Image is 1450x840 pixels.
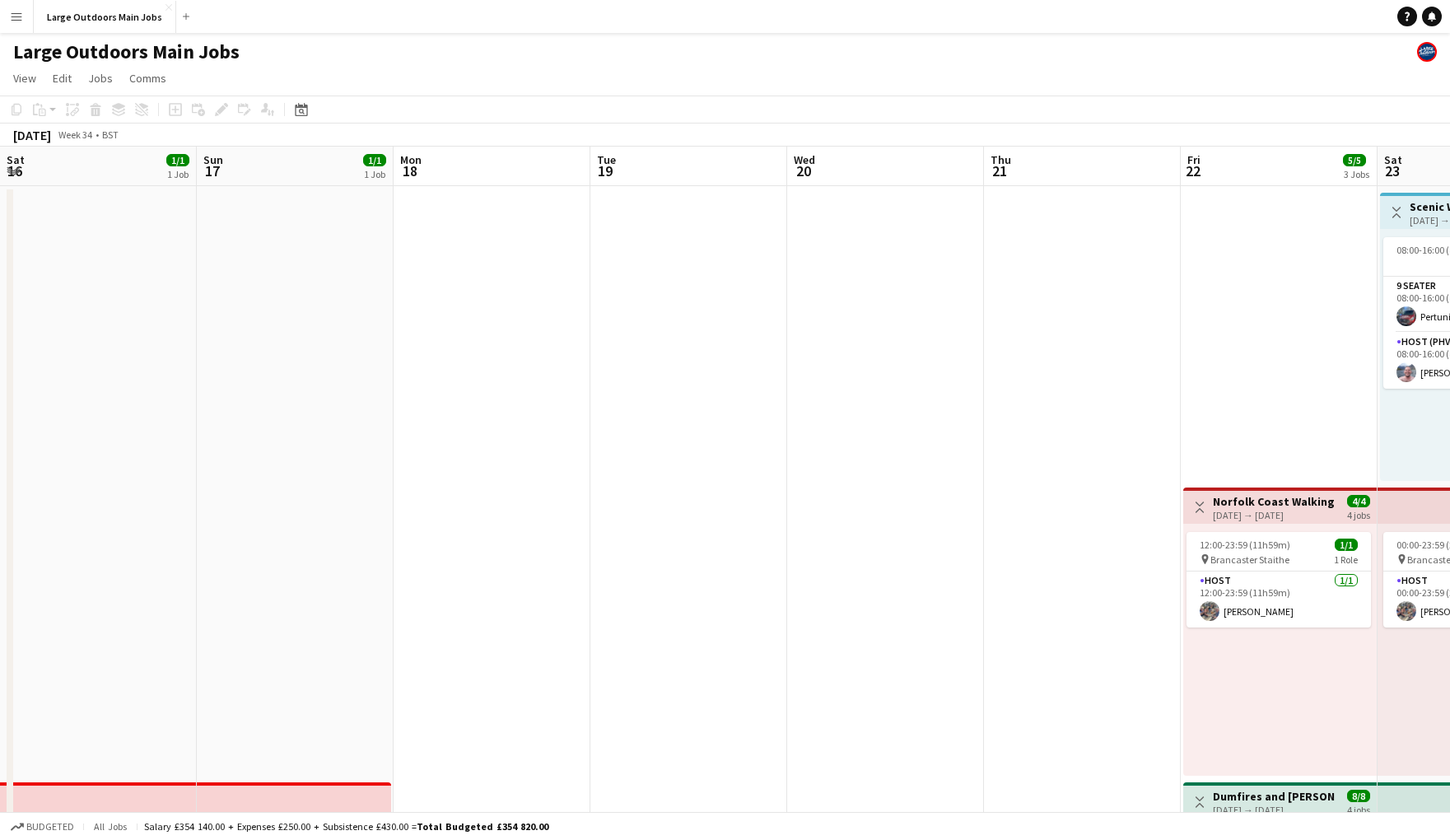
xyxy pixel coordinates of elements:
span: 23 [1382,161,1402,180]
span: 5/5 [1343,154,1366,166]
div: [DATE] → [DATE] [1213,804,1336,816]
button: Budgeted [8,818,77,836]
span: 12:00-23:59 (11h59m) [1200,539,1290,551]
span: 21 [988,161,1011,180]
h1: Large Outdoors Main Jobs [13,40,240,64]
span: Total Budgeted £354 820.00 [417,820,548,833]
span: 18 [398,161,422,180]
div: [DATE] → [DATE] [1213,509,1336,521]
span: 4/4 [1347,495,1370,507]
span: 19 [594,161,616,180]
h3: Norfolk Coast Walking Weekend (3 nights) [1213,494,1336,509]
span: Jobs [88,71,113,86]
span: Sat [7,152,25,167]
span: Sat [1384,152,1402,167]
span: 1/1 [166,154,189,166]
span: Week 34 [54,128,96,141]
a: View [7,68,43,89]
div: 4 jobs [1347,802,1370,816]
span: 8/8 [1347,790,1370,802]
div: 1 Job [167,168,189,180]
span: Fri [1187,152,1201,167]
span: 22 [1185,161,1201,180]
div: 4 jobs [1347,507,1370,521]
span: 1/1 [363,154,386,166]
div: 3 Jobs [1344,168,1369,180]
span: Brancaster Staithe [1210,553,1289,566]
div: BST [102,128,119,141]
div: Salary £354 140.00 + Expenses £250.00 + Subsistence £430.00 = [144,820,548,833]
h3: Dumfires and [PERSON_NAME] Scenic [1213,789,1336,804]
span: Comms [129,71,166,86]
span: Edit [53,71,72,86]
app-user-avatar: Large Outdoors Office [1417,42,1437,62]
app-card-role: Host1/112:00-23:59 (11h59m)[PERSON_NAME] [1187,572,1371,628]
span: All jobs [91,820,130,833]
span: Sun [203,152,223,167]
div: 1 Job [364,168,385,180]
span: Thu [991,152,1011,167]
span: 1/1 [1335,539,1358,551]
span: Wed [794,152,815,167]
a: Edit [46,68,78,89]
span: 20 [791,161,815,180]
a: Comms [123,68,173,89]
span: 1 Role [1334,553,1358,566]
a: Jobs [82,68,119,89]
span: Budgeted [26,821,74,833]
span: Tue [597,152,616,167]
app-job-card: 12:00-23:59 (11h59m)1/1 Brancaster Staithe1 RoleHost1/112:00-23:59 (11h59m)[PERSON_NAME] [1187,532,1371,628]
span: 16 [4,161,25,180]
span: Mon [400,152,422,167]
span: 17 [201,161,223,180]
span: View [13,71,36,86]
div: [DATE] [13,127,51,143]
button: Large Outdoors Main Jobs [34,1,176,33]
